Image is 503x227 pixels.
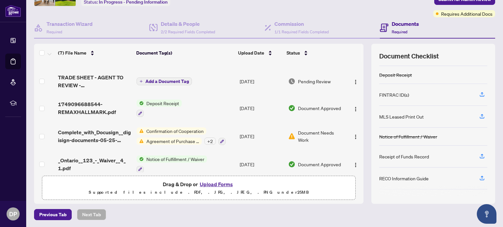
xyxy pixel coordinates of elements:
img: Status Icon [137,155,144,163]
span: TRADE SHEET - AGENT TO REVIEW - [PERSON_NAME].pdf [58,73,131,89]
img: Logo [353,162,358,168]
span: Requires Additional Docs [441,10,493,17]
h4: Documents [392,20,419,28]
div: MLS Leased Print Out [379,113,424,120]
span: Document Needs Work [298,129,344,143]
span: Pending Review [298,78,331,85]
span: DP [9,209,17,219]
img: Document Status [288,105,295,112]
th: (7) File Name [55,44,134,62]
td: [DATE] [237,122,286,150]
span: Upload Date [238,49,264,57]
button: Next Tab [77,209,106,220]
td: [DATE] [237,94,286,122]
img: Status Icon [137,138,144,145]
div: + 2 [204,138,216,145]
th: Status [284,44,344,62]
span: Notice of Fulfillment / Waiver [144,155,207,163]
span: Document Approved [298,105,341,112]
span: Status [287,49,300,57]
span: Complete_with_Docusign__digisign-documents-05-25-2025__schedule_B_31_Bellwood 1 1.pdf [58,128,131,144]
h4: Details & People [161,20,215,28]
button: Logo [350,159,361,170]
div: FINTRAC ID(s) [379,91,409,98]
img: logo [5,5,21,17]
button: Previous Tab [34,209,72,220]
img: Document Status [288,78,295,85]
span: Deposit Receipt [144,100,182,107]
h4: Transaction Wizard [47,20,93,28]
button: Add a Document Tag [137,77,192,86]
button: Status IconDeposit Receipt [137,100,182,117]
h4: Commission [274,20,329,28]
span: Add a Document Tag [145,79,189,84]
img: Document Status [288,161,295,168]
button: Status IconConfirmation of CooperationStatus IconAgreement of Purchase and Sale+2 [137,127,226,145]
img: Status Icon [137,127,144,135]
button: Logo [350,131,361,141]
button: Open asap [477,204,496,224]
button: Add a Document Tag [137,77,192,85]
th: Document Tag(s) [134,44,236,62]
span: Document Approved [298,161,341,168]
button: Status IconNotice of Fulfillment / Waiver [137,155,207,173]
img: Logo [353,106,358,112]
span: Required [392,29,407,34]
span: 2/2 Required Fields Completed [161,29,215,34]
p: Supported files include .PDF, .JPG, .JPEG, .PNG under 25 MB [46,188,351,196]
span: (7) File Name [58,49,86,57]
div: Deposit Receipt [379,71,412,78]
span: _Ontario__123_-_Waiver__4_ 1.pdf [58,156,131,172]
span: Drag & Drop or [163,180,235,188]
img: Document Status [288,133,295,140]
span: Required [47,29,62,34]
span: Previous Tab [39,209,66,220]
img: Logo [353,134,358,139]
button: Logo [350,76,361,87]
th: Upload Date [235,44,284,62]
div: Notice of Fulfillment / Waiver [379,133,437,140]
span: 1/1 Required Fields Completed [274,29,329,34]
td: [DATE] [237,150,286,178]
button: Logo [350,103,361,113]
span: Agreement of Purchase and Sale [144,138,202,145]
span: Drag & Drop orUpload FormsSupported files include .PDF, .JPG, .JPEG, .PNG under25MB [42,176,355,200]
span: Confirmation of Cooperation [144,127,206,135]
span: 1749096688544-REMAXHALLMARK.pdf [58,100,131,116]
img: Logo [353,79,358,85]
button: Upload Forms [198,180,235,188]
span: Document Checklist [379,52,439,61]
td: [DATE] [237,68,286,94]
div: Receipt of Funds Record [379,153,429,160]
span: plus [140,80,143,83]
img: Status Icon [137,100,144,107]
div: RECO Information Guide [379,175,429,182]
